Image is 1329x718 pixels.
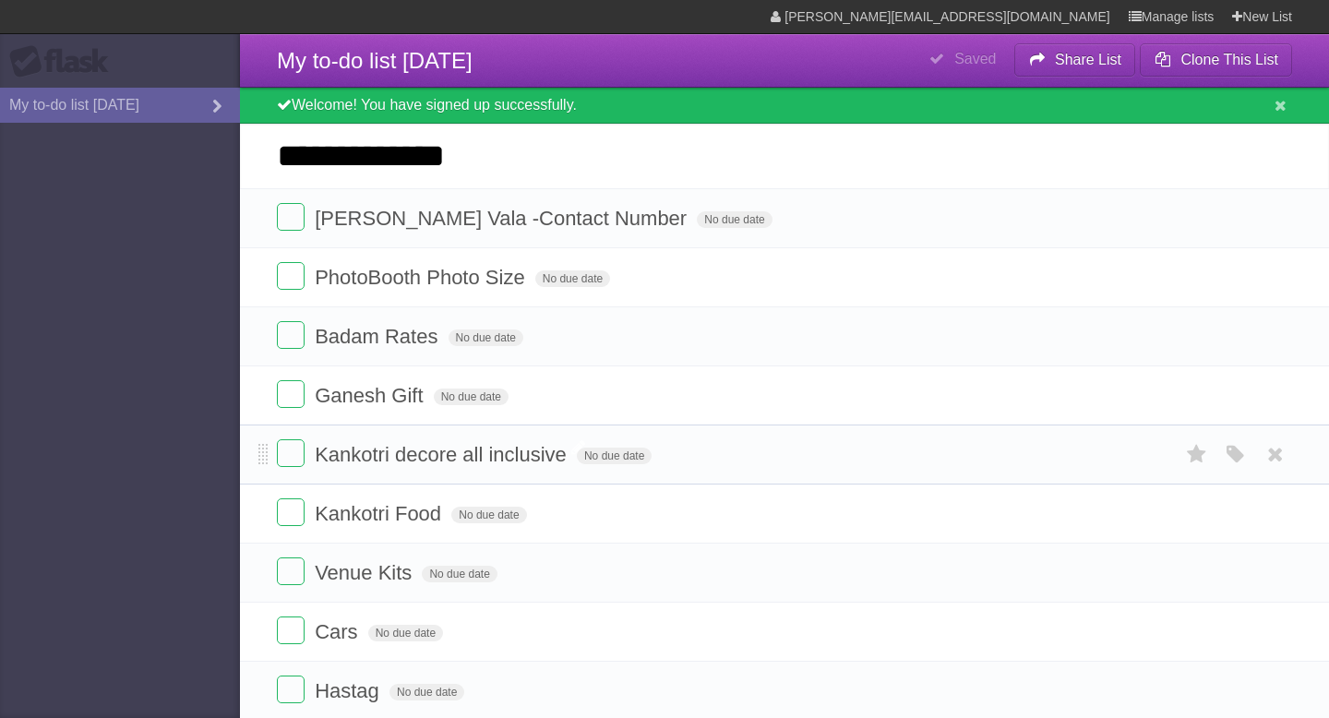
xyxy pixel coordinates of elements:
button: Share List [1014,43,1136,77]
span: Badam Rates [315,325,442,348]
span: No due date [422,566,497,582]
label: Done [277,439,305,467]
label: Done [277,262,305,290]
label: Done [277,203,305,231]
span: Cars [315,620,362,643]
span: No due date [451,507,526,523]
b: Share List [1055,52,1121,67]
span: No due date [434,389,509,405]
b: Saved [954,51,996,66]
button: Clone This List [1140,43,1292,77]
span: My to-do list [DATE] [277,48,473,73]
label: Done [277,616,305,644]
span: No due date [368,625,443,641]
b: Clone This List [1180,52,1278,67]
span: Ganesh Gift [315,384,427,407]
span: No due date [389,684,464,700]
div: Welcome! You have signed up successfully. [240,88,1329,124]
span: No due date [535,270,610,287]
span: Hastag [315,679,384,702]
label: Done [277,498,305,526]
span: Venue Kits [315,561,416,584]
span: PhotoBooth Photo Size [315,266,530,289]
label: Done [277,557,305,585]
span: Kankotri Food [315,502,446,525]
label: Done [277,676,305,703]
div: Flask [9,45,120,78]
span: No due date [577,448,652,464]
label: Done [277,380,305,408]
span: No due date [449,329,523,346]
label: Star task [1179,439,1215,470]
label: Done [277,321,305,349]
span: [PERSON_NAME] Vala -Contact Number [315,207,691,230]
span: Kankotri decore all inclusive [315,443,571,466]
span: No due date [697,211,772,228]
